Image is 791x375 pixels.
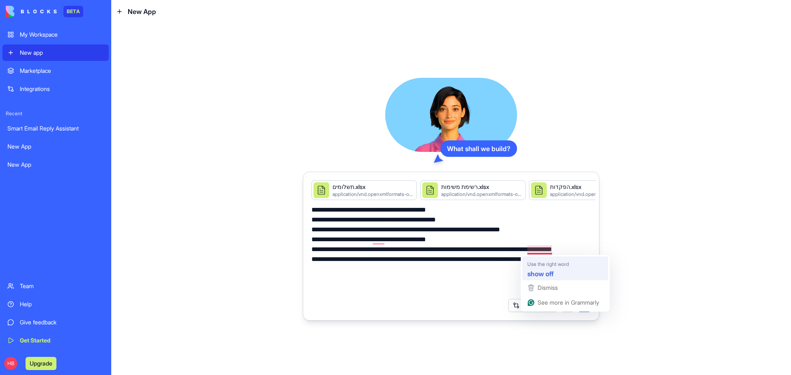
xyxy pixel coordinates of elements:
[26,357,56,370] button: Upgrade
[63,6,83,17] div: BETA
[4,357,17,370] span: HB
[6,6,83,17] a: BETA
[20,49,104,57] div: New app
[332,191,413,198] div: application/vnd.openxmlformats-officedocument.spreadsheetml.sheet
[7,161,104,169] div: New App
[128,7,156,16] span: New App
[26,359,56,367] a: Upgrade
[508,299,558,312] button: Integrations
[311,205,591,294] textarea: To enrich screen reader interactions, please activate Accessibility in Grammarly extension settings
[550,183,631,191] div: הפקדות.xlsx
[2,332,109,349] a: Get Started
[550,191,631,198] div: application/vnd.openxmlformats-officedocument.spreadsheetml.sheet
[20,30,104,39] div: My Workspace
[6,6,57,17] img: logo
[2,120,109,137] a: Smart Email Reply Assistant
[2,314,109,331] a: Give feedback
[2,110,109,117] span: Recent
[20,85,104,93] div: Integrations
[2,63,109,79] a: Marketplace
[20,318,104,326] div: Give feedback
[441,191,522,198] div: application/vnd.openxmlformats-officedocument.spreadsheetml.sheet
[2,44,109,61] a: New app
[2,296,109,312] a: Help
[2,138,109,155] a: New App
[20,282,104,290] div: Team
[441,183,522,191] div: רשימת משימות.xlsx
[2,278,109,294] a: Team
[7,142,104,151] div: New App
[332,183,413,191] div: תשלומים.xlsx
[2,156,109,173] a: New App
[7,124,104,133] div: Smart Email Reply Assistant
[440,140,517,157] div: What shall we build?
[2,26,109,43] a: My Workspace
[20,336,104,345] div: Get Started
[2,81,109,97] a: Integrations
[20,67,104,75] div: Marketplace
[20,300,104,308] div: Help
